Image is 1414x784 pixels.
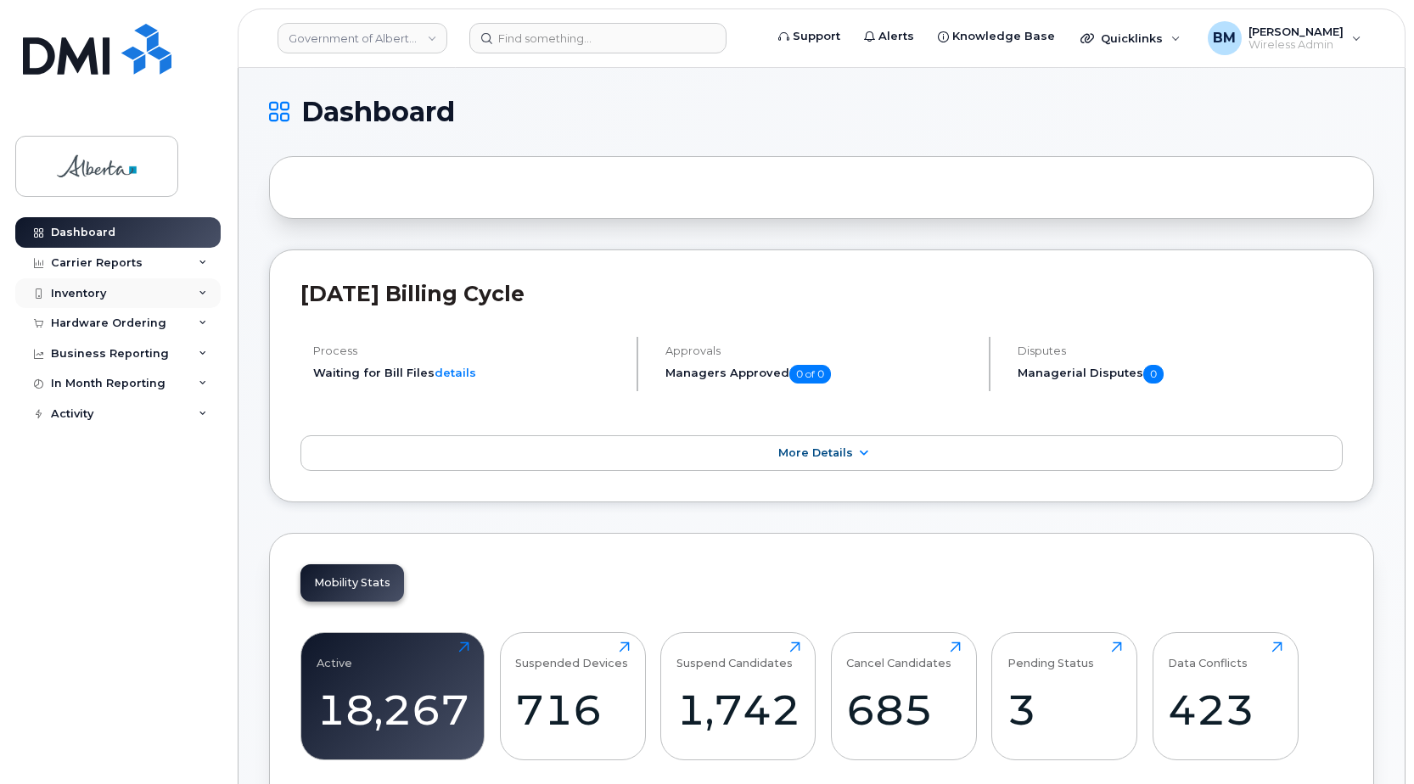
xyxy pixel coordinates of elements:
div: Suspend Candidates [676,641,793,669]
h5: Managerial Disputes [1018,365,1343,384]
div: Pending Status [1007,641,1094,669]
div: Cancel Candidates [846,641,951,669]
span: 0 [1143,365,1164,384]
a: Suspend Candidates1,742 [676,641,800,750]
h5: Managers Approved [665,365,974,384]
a: Data Conflicts423 [1168,641,1282,750]
h4: Process [313,344,622,357]
span: 0 of 0 [789,365,831,384]
h2: [DATE] Billing Cycle [300,281,1343,306]
a: Pending Status3 [1007,641,1122,750]
a: Cancel Candidates685 [846,641,961,750]
div: 1,742 [676,685,800,735]
div: 716 [515,685,630,735]
a: Active18,267 [317,641,469,750]
div: 423 [1168,685,1282,735]
a: Suspended Devices716 [515,641,630,750]
li: Waiting for Bill Files [313,365,622,381]
h4: Disputes [1018,344,1343,357]
div: 3 [1007,685,1122,735]
div: Data Conflicts [1168,641,1248,669]
div: Active [317,641,352,669]
h4: Approvals [665,344,974,357]
div: Suspended Devices [515,641,628,669]
a: details [435,366,476,379]
span: More Details [778,446,853,459]
div: 685 [846,685,961,735]
div: 18,267 [317,685,469,735]
span: Dashboard [301,99,455,125]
